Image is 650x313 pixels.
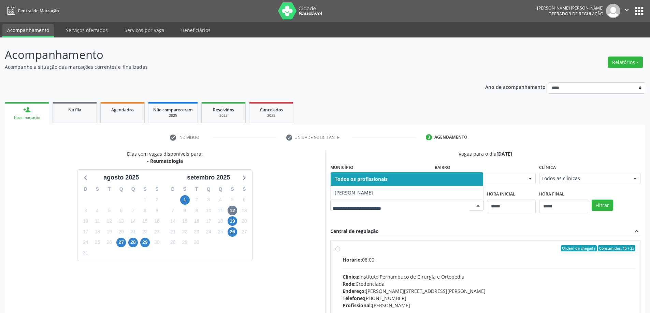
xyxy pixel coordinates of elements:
span: domingo, 17 de agosto de 2025 [81,227,90,237]
span: quarta-feira, 10 de setembro de 2025 [204,206,213,215]
div: 3 [426,134,432,140]
span: segunda-feira, 1 de setembro de 2025 [180,195,190,205]
span: quinta-feira, 25 de setembro de 2025 [216,227,225,237]
span: domingo, 31 de agosto de 2025 [81,248,90,258]
label: Hora inicial [487,189,515,200]
div: Credenciada [343,280,636,287]
div: 2025 [254,113,288,118]
div: Instituto Pernambuco de Cirurgia e Ortopedia [343,273,636,280]
span: terça-feira, 5 de agosto de 2025 [104,206,114,215]
span: Profissional: [343,302,372,309]
span: sexta-feira, 8 de agosto de 2025 [140,206,150,215]
div: [PERSON_NAME] [343,302,636,309]
div: - Reumatologia [127,157,203,165]
span: segunda-feira, 29 de setembro de 2025 [180,238,190,247]
span: Ordem de chegada [561,245,597,251]
div: S [179,184,191,194]
span: sexta-feira, 5 de setembro de 2025 [228,195,237,205]
span: domingo, 24 de agosto de 2025 [81,238,90,247]
span: sábado, 9 de agosto de 2025 [152,206,162,215]
span: quarta-feira, 24 de setembro de 2025 [204,227,213,237]
span: domingo, 21 de setembro de 2025 [168,227,178,237]
p: Acompanhamento [5,46,453,63]
div: Nova marcação [10,115,44,120]
span: Rede: [343,281,356,287]
div: S [91,184,103,194]
span: sábado, 6 de setembro de 2025 [240,195,249,205]
span: Não compareceram [153,107,193,113]
span: domingo, 14 de setembro de 2025 [168,216,178,226]
span: Consumidos: 15 / 25 [598,245,635,251]
span: terça-feira, 26 de agosto de 2025 [104,238,114,247]
span: segunda-feira, 8 de setembro de 2025 [180,206,190,215]
span: segunda-feira, 15 de setembro de 2025 [180,216,190,226]
a: Serviços por vaga [120,24,169,36]
div: D [80,184,91,194]
div: [PERSON_NAME] [PERSON_NAME] [537,5,604,11]
div: Q [127,184,139,194]
span: quinta-feira, 18 de setembro de 2025 [216,216,225,226]
span: sábado, 13 de setembro de 2025 [240,206,249,215]
i:  [623,6,631,14]
span: Cancelados [260,107,283,113]
div: S [227,184,239,194]
span: domingo, 7 de setembro de 2025 [168,206,178,215]
a: Central de Marcação [5,5,59,16]
span: Na fila [68,107,81,113]
button:  [620,4,633,18]
span: sexta-feira, 26 de setembro de 2025 [228,227,237,237]
span: sexta-feira, 29 de agosto de 2025 [140,238,150,247]
span: sexta-feira, 12 de setembro de 2025 [228,206,237,215]
img: img [606,4,620,18]
div: 2025 [153,113,193,118]
div: D [167,184,179,194]
span: segunda-feira, 22 de setembro de 2025 [180,227,190,237]
span: Endereço: [343,288,366,294]
div: T [103,184,115,194]
span: Horário: [343,256,362,263]
span: [DATE] [496,151,512,157]
span: quarta-feira, 27 de agosto de 2025 [116,238,126,247]
div: S [151,184,163,194]
span: segunda-feira, 18 de agosto de 2025 [93,227,102,237]
span: Todos as clínicas [541,175,626,182]
a: Beneficiários [176,24,215,36]
span: [PERSON_NAME] [335,189,373,196]
span: sábado, 20 de setembro de 2025 [240,216,249,226]
p: Acompanhe a situação das marcações correntes e finalizadas [5,63,453,71]
div: S [139,184,151,194]
span: quarta-feira, 6 de agosto de 2025 [116,206,126,215]
i: expand_less [633,228,640,235]
span: Telefone: [343,295,364,301]
span: Resolvidos [213,107,234,113]
div: S [238,184,250,194]
div: Q [215,184,227,194]
span: sábado, 16 de agosto de 2025 [152,216,162,226]
label: Município [330,162,353,173]
span: sábado, 27 de setembro de 2025 [240,227,249,237]
button: Relatórios [608,57,643,68]
span: segunda-feira, 4 de agosto de 2025 [93,206,102,215]
button: apps [633,5,645,17]
span: Agendados [111,107,134,113]
span: quinta-feira, 21 de agosto de 2025 [128,227,138,237]
span: segunda-feira, 11 de agosto de 2025 [93,216,102,226]
span: domingo, 10 de agosto de 2025 [81,216,90,226]
div: agosto 2025 [101,173,142,182]
span: terça-feira, 19 de agosto de 2025 [104,227,114,237]
div: [PERSON_NAME][STREET_ADDRESS][PERSON_NAME] [343,287,636,295]
span: terça-feira, 9 de setembro de 2025 [192,206,201,215]
span: domingo, 3 de agosto de 2025 [81,206,90,215]
span: sábado, 2 de agosto de 2025 [152,195,162,205]
div: person_add [23,106,31,113]
span: quinta-feira, 28 de agosto de 2025 [128,238,138,247]
span: sexta-feira, 1 de agosto de 2025 [140,195,150,205]
div: 08:00 [343,256,636,263]
span: sexta-feira, 15 de agosto de 2025 [140,216,150,226]
span: quinta-feira, 4 de setembro de 2025 [216,195,225,205]
span: quarta-feira, 20 de agosto de 2025 [116,227,126,237]
div: Agendamento [434,134,467,140]
span: terça-feira, 12 de agosto de 2025 [104,216,114,226]
button: Filtrar [592,200,613,211]
span: quinta-feira, 14 de agosto de 2025 [128,216,138,226]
